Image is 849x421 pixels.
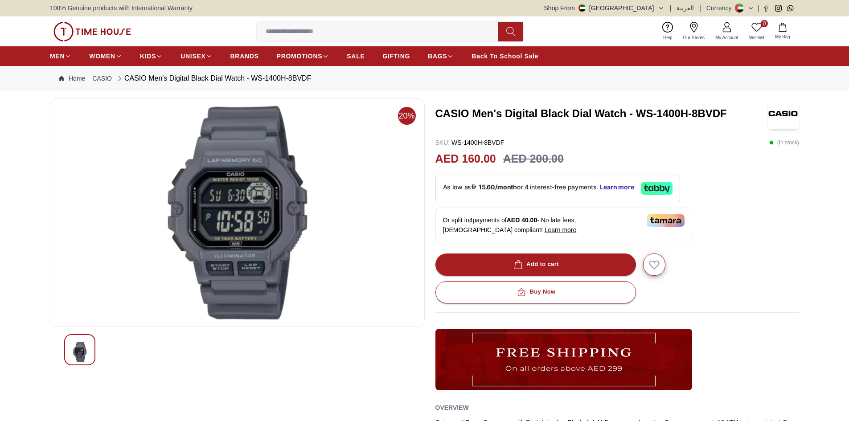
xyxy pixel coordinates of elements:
[435,106,768,121] h3: CASIO Men's Digital Black Dial Watch - WS-1400H-8BVDF
[435,329,692,390] img: ...
[647,214,685,227] img: Tamara
[115,73,311,84] div: CASIO Men's Digital Black Dial Watch - WS-1400H-8BVDF
[140,48,163,64] a: KIDS
[428,52,447,61] span: BAGS
[706,4,735,12] div: Currency
[771,33,794,40] span: My Bag
[53,22,131,41] img: ...
[775,5,782,12] a: Instagram
[435,208,692,242] div: Or split in 4 payments of - No late fees, [DEMOGRAPHIC_DATA] compliant!
[660,34,676,41] span: Help
[398,107,416,125] span: 20%
[512,259,559,270] div: Add to cart
[140,52,156,61] span: KIDS
[180,48,212,64] a: UNISEX
[50,4,193,12] span: 100% Genuine products with International Warranty
[435,139,450,146] span: SKU :
[435,151,496,168] h2: AED 160.00
[670,4,672,12] span: |
[761,20,768,27] span: 0
[277,48,329,64] a: PROMOTIONS
[677,4,694,12] button: العربية
[50,48,71,64] a: MEN
[758,4,759,12] span: |
[472,48,538,64] a: Back To School Sale
[658,20,678,43] a: Help
[545,226,577,233] span: Learn more
[230,48,259,64] a: BRANDS
[503,151,564,168] h3: AED 200.00
[746,34,768,41] span: Wishlist
[180,52,205,61] span: UNISEX
[428,48,454,64] a: BAGS
[770,21,796,42] button: My Bag
[435,281,636,303] button: Buy Now
[382,48,410,64] a: GIFTING
[768,98,799,129] img: CASIO Men's Digital Black Dial Watch - WS-1400H-8BVDF
[347,52,365,61] span: SALE
[699,4,701,12] span: |
[435,401,469,414] h2: Overview
[59,74,85,83] a: Home
[435,253,636,276] button: Add to cart
[347,48,365,64] a: SALE
[89,48,122,64] a: WOMEN
[92,74,112,83] a: CASIO
[50,52,65,61] span: MEN
[578,4,586,12] img: United Arab Emirates
[680,34,708,41] span: Our Stores
[712,34,742,41] span: My Account
[50,66,799,91] nav: Breadcrumb
[89,52,115,61] span: WOMEN
[435,138,504,147] p: WS-1400H-8BVDF
[787,5,794,12] a: Whatsapp
[544,4,664,12] button: Shop From[GEOGRAPHIC_DATA]
[769,138,799,147] p: ( In stock )
[57,106,417,319] img: CASIO Men's Digital Black Dial Watch - WS-1400H-8BVDF
[230,52,259,61] span: BRANDS
[382,52,410,61] span: GIFTING
[678,20,710,43] a: Our Stores
[507,217,537,224] span: AED 40.00
[515,287,555,297] div: Buy Now
[472,52,538,61] span: Back To School Sale
[744,20,770,43] a: 0Wishlist
[763,5,770,12] a: Facebook
[277,52,323,61] span: PROMOTIONS
[72,342,88,362] img: CASIO Men's Digital Black Dial Watch - WS-1400H-8BVDF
